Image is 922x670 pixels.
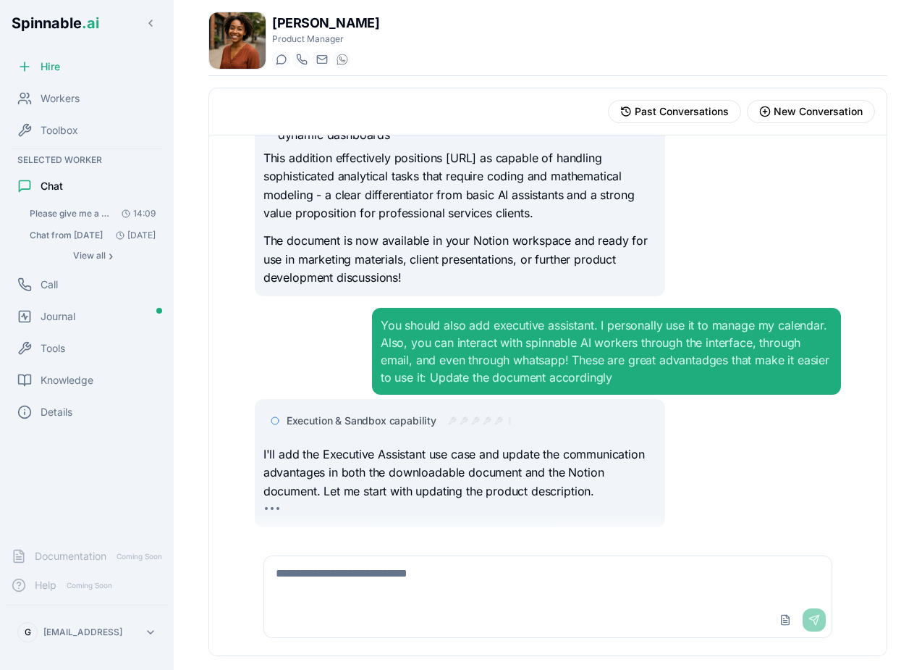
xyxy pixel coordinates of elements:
span: Tools [41,341,65,356]
span: Spinnable [12,14,99,32]
span: Workers [41,91,80,106]
span: Call [41,277,58,292]
span: Toolbox [41,123,78,138]
img: Taylor Mitchell [209,12,266,69]
span: Knowledge [41,373,93,388]
button: Open conversation: Please give me a summary of usage for today and yesterday. [23,204,162,224]
p: [EMAIL_ADDRESS] [43,627,122,638]
button: Start new conversation [747,100,875,123]
span: Chat from 09/09/2025: I'll research Duarte and craft a personalized introduction email for you. L... [30,230,103,241]
span: View all [73,250,106,261]
span: Chat [41,179,63,193]
p: The document is now available in your Notion workspace and ready for use in marketing materials, ... [263,232,656,288]
button: Send email to taylor.mitchell@getspinnable.ai [313,51,330,68]
div: tool_call - completed [471,416,480,425]
button: Open conversation: Chat from 09/09/2025 [23,225,162,246]
button: Show all conversations [23,247,162,264]
span: Hire [41,59,60,74]
span: Details [41,405,72,419]
span: [DATE] [110,230,156,241]
span: New Conversation [774,104,863,119]
div: tool_call - completed [448,416,457,425]
button: Start a call with Taylor Mitchell [292,51,310,68]
button: WhatsApp [333,51,350,68]
p: This addition effectively positions [URL] as capable of handling sophisticated analytical tasks t... [263,149,656,223]
span: Help [35,578,56,592]
h1: [PERSON_NAME] [272,13,379,33]
span: Past Conversations [635,104,729,119]
span: Execution & Sandbox capability [287,414,436,428]
div: You should also add executive assistant. I personally use it to manage my calendar. Also, you can... [381,317,832,386]
span: Coming Soon [62,579,117,592]
img: WhatsApp [337,54,348,65]
span: G [25,627,31,638]
p: Product Manager [272,33,379,45]
span: Journal [41,309,75,324]
span: 14:09 [116,208,156,219]
div: tool_call - completed [494,416,503,425]
p: I'll add the Executive Assistant use case and update the communication advantages in both the dow... [263,445,656,501]
div: Selected Worker [6,151,168,169]
button: Start a chat with Taylor Mitchell [272,51,289,68]
div: tool_call - started [460,416,468,425]
span: Please give me a summary of usage for today and yesterday.: Hi! 👋 Is there anything specific you'... [30,208,111,219]
div: tool_call - started [483,416,491,425]
span: Coming Soon [112,550,166,564]
button: View past conversations [608,100,741,123]
div: 58 more events [509,416,512,425]
span: .ai [82,14,99,32]
span: Documentation [35,549,106,564]
button: G[EMAIL_ADDRESS] [12,618,162,647]
span: › [109,250,113,261]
